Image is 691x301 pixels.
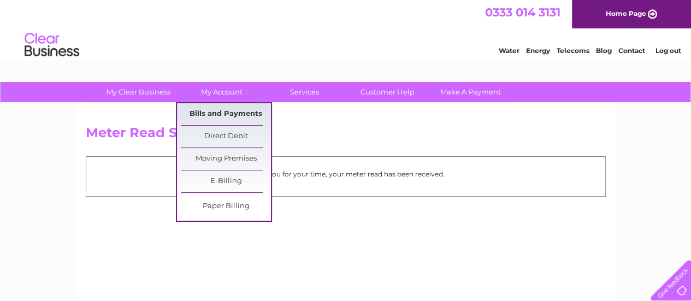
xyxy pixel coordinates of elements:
[181,170,271,192] a: E-Billing
[181,148,271,170] a: Moving Premises
[181,126,271,147] a: Direct Debit
[259,82,350,102] a: Services
[24,28,80,62] img: logo.png
[485,5,560,19] a: 0333 014 3131
[181,103,271,125] a: Bills and Payments
[92,169,600,179] p: Thank you for your time, your meter read has been received.
[176,82,267,102] a: My Account
[93,82,184,102] a: My Clear Business
[426,82,516,102] a: Make A Payment
[526,46,550,55] a: Energy
[342,82,433,102] a: Customer Help
[596,46,612,55] a: Blog
[655,46,681,55] a: Log out
[557,46,589,55] a: Telecoms
[86,125,606,146] h2: Meter Read Submitted
[88,6,604,53] div: Clear Business is a trading name of Verastar Limited (registered in [GEOGRAPHIC_DATA] No. 3667643...
[181,196,271,217] a: Paper Billing
[618,46,645,55] a: Contact
[499,46,519,55] a: Water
